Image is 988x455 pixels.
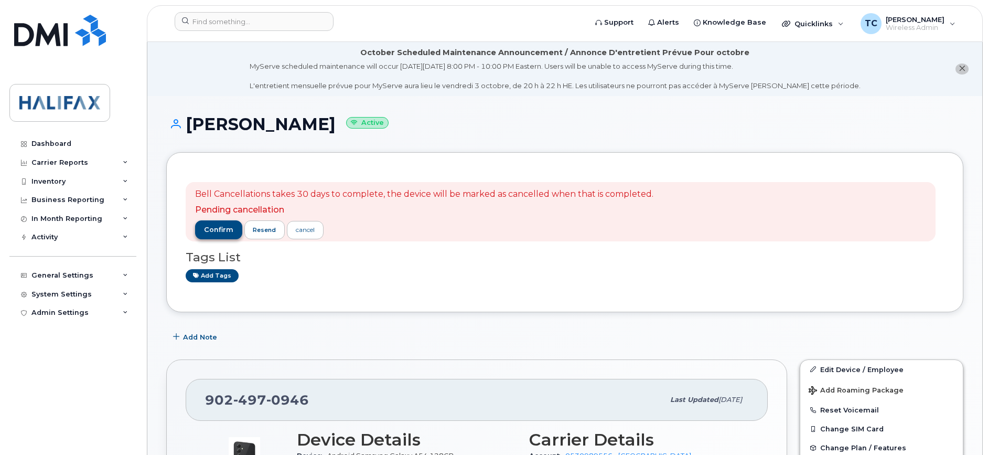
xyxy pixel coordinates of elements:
span: 902 [205,392,309,408]
button: Add Roaming Package [800,379,963,400]
button: confirm [195,220,242,239]
button: Reset Voicemail [800,400,963,419]
span: Change Plan / Features [820,444,906,452]
h3: Device Details [297,430,517,449]
h1: [PERSON_NAME] [166,115,963,133]
h3: Tags List [186,251,944,264]
div: October Scheduled Maintenance Announcement / Annonce D'entretient Prévue Pour octobre [360,47,749,58]
button: resend [244,220,285,239]
span: 497 [233,392,266,408]
button: close notification [955,64,969,75]
span: confirm [204,225,233,235]
span: [DATE] [718,396,742,404]
span: Add Roaming Package [809,386,904,396]
span: resend [253,226,276,234]
p: Pending cancellation [195,204,653,216]
div: cancel [296,225,315,235]
span: 0946 [266,392,309,408]
span: Last updated [670,396,718,404]
button: Add Note [166,328,226,347]
span: Add Note [183,332,217,342]
div: MyServe scheduled maintenance will occur [DATE][DATE] 8:00 PM - 10:00 PM Eastern. Users will be u... [250,61,861,91]
p: Bell Cancellations takes 30 days to complete, the device will be marked as cancelled when that is... [195,188,653,200]
small: Active [346,117,389,129]
a: cancel [287,221,324,239]
a: Edit Device / Employee [800,360,963,379]
h3: Carrier Details [529,430,749,449]
a: Add tags [186,269,239,282]
iframe: Messenger Launcher [942,409,980,447]
button: Change SIM Card [800,419,963,438]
